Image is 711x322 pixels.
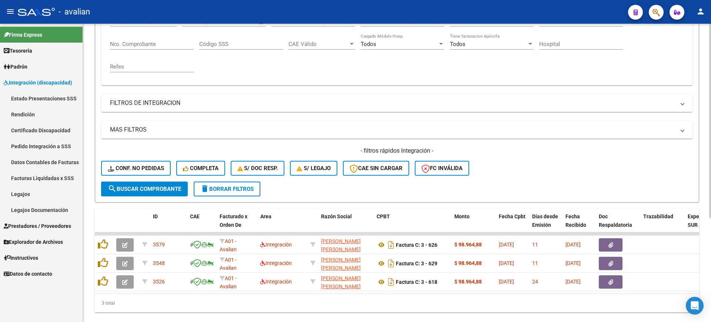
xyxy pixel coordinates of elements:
[640,209,685,241] datatable-header-cell: Trazabilidad
[4,222,71,230] span: Prestadores / Proveedores
[454,213,470,219] span: Monto
[110,126,675,134] mat-panel-title: MAS FILTROS
[4,270,52,278] span: Datos de contacto
[321,275,361,290] span: [PERSON_NAME] [PERSON_NAME]
[696,7,705,16] mat-icon: person
[288,41,348,47] span: CAE Válido
[150,209,187,241] datatable-header-cell: ID
[237,165,278,172] span: S/ Doc Resp.
[321,274,371,290] div: 27244172259
[220,257,237,271] span: A01 - Avalian
[4,238,63,246] span: Explorador de Archivos
[565,213,586,228] span: Fecha Recibido
[565,279,581,285] span: [DATE]
[350,165,403,172] span: CAE SIN CARGAR
[386,276,396,288] i: Descargar documento
[101,182,188,196] button: Buscar Comprobante
[563,209,596,241] datatable-header-cell: Fecha Recibido
[377,213,390,219] span: CPBT
[596,209,640,241] datatable-header-cell: Doc Respaldatoria
[257,209,307,241] datatable-header-cell: Area
[95,294,699,312] div: 3 total
[200,186,254,192] span: Borrar Filtros
[532,213,558,228] span: Días desde Emisión
[415,161,469,176] button: FC Inválida
[4,254,38,262] span: Instructivos
[260,213,271,219] span: Area
[454,242,482,248] strong: $ 98.964,88
[396,279,437,285] strong: Factura C: 3 - 618
[499,279,514,285] span: [DATE]
[396,260,437,266] strong: Factura C: 3 - 629
[454,279,482,285] strong: $ 98.964,88
[231,161,285,176] button: S/ Doc Resp.
[532,279,538,285] span: 24
[153,242,165,248] span: 3579
[220,213,247,228] span: Facturado x Orden De
[297,165,331,172] span: S/ legajo
[565,260,581,266] span: [DATE]
[4,47,32,55] span: Tesorería
[4,63,27,71] span: Padrón
[187,209,217,241] datatable-header-cell: CAE
[108,184,117,193] mat-icon: search
[499,260,514,266] span: [DATE]
[220,275,237,290] span: A01 - Avalian
[110,99,675,107] mat-panel-title: FILTROS DE INTEGRACION
[290,161,337,176] button: S/ legajo
[451,209,496,241] datatable-header-cell: Monto
[101,94,693,112] mat-expansion-panel-header: FILTROS DE INTEGRACION
[260,260,292,266] span: Integración
[4,79,72,87] span: Integración (discapacidad)
[321,238,361,253] span: [PERSON_NAME] [PERSON_NAME]
[499,213,525,219] span: Fecha Cpbt
[321,257,361,271] span: [PERSON_NAME] [PERSON_NAME]
[450,41,465,47] span: Todos
[321,237,371,253] div: 27244172259
[421,165,463,172] span: FC Inválida
[101,121,693,139] mat-expansion-panel-header: MAS FILTROS
[643,213,673,219] span: Trazabilidad
[386,258,396,269] i: Descargar documento
[321,213,352,219] span: Razón Social
[59,4,90,20] span: - avalian
[4,31,42,39] span: Firma Express
[321,256,371,271] div: 27244172259
[257,17,266,26] button: Open calendar
[318,209,374,241] datatable-header-cell: Razón Social
[529,209,563,241] datatable-header-cell: Días desde Emisión
[153,213,158,219] span: ID
[200,184,209,193] mat-icon: delete
[101,147,693,155] h4: - filtros rápidos Integración -
[6,7,15,16] mat-icon: menu
[599,213,632,228] span: Doc Respaldatoria
[153,279,165,285] span: 3526
[454,260,482,266] strong: $ 98.964,88
[686,297,704,315] div: Open Intercom Messenger
[183,165,218,172] span: Completa
[153,260,165,266] span: 3548
[343,161,409,176] button: CAE SIN CARGAR
[101,161,171,176] button: Conf. no pedidas
[386,239,396,251] i: Descargar documento
[565,242,581,248] span: [DATE]
[190,213,200,219] span: CAE
[496,209,529,241] datatable-header-cell: Fecha Cpbt
[108,186,181,192] span: Buscar Comprobante
[361,41,376,47] span: Todos
[532,260,538,266] span: 11
[499,242,514,248] span: [DATE]
[220,238,237,253] span: A01 - Avalian
[396,242,437,248] strong: Factura C: 3 - 626
[260,279,292,285] span: Integración
[217,209,257,241] datatable-header-cell: Facturado x Orden De
[260,242,292,248] span: Integración
[374,209,451,241] datatable-header-cell: CPBT
[532,242,538,248] span: 11
[108,165,164,172] span: Conf. no pedidas
[194,182,260,196] button: Borrar Filtros
[176,161,225,176] button: Completa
